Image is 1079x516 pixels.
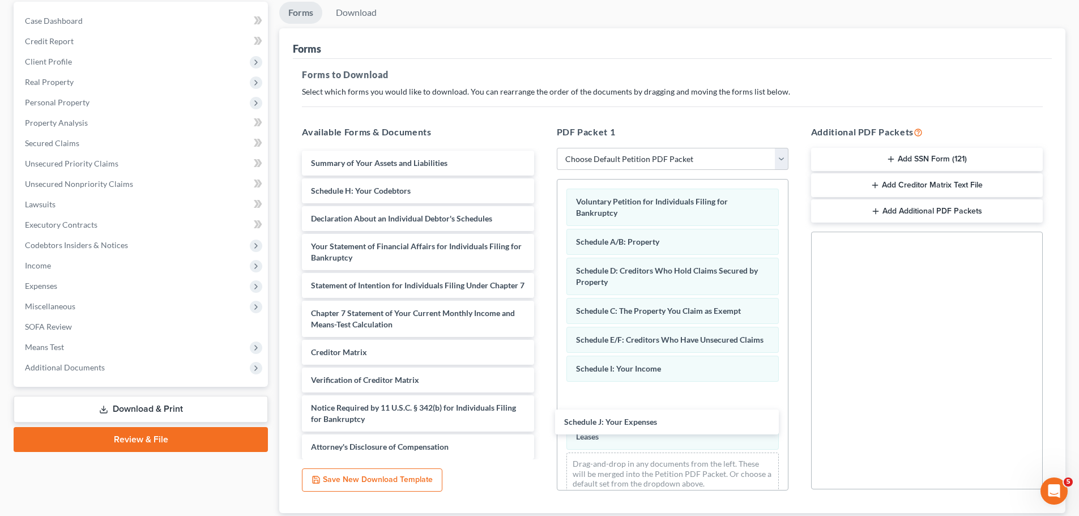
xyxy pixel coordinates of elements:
[14,427,268,452] a: Review & File
[25,363,105,372] span: Additional Documents
[302,125,534,139] h5: Available Forms & Documents
[25,36,74,46] span: Credit Report
[16,11,268,31] a: Case Dashboard
[576,197,728,218] span: Voluntary Petition for Individuals Filing for Bankruptcy
[25,281,57,291] span: Expenses
[311,214,492,223] span: Declaration About an Individual Debtor's Schedules
[1064,477,1073,487] span: 5
[311,308,515,329] span: Chapter 7 Statement of Your Current Monthly Income and Means-Test Calculation
[25,261,51,270] span: Income
[25,118,88,127] span: Property Analysis
[311,442,449,451] span: Attorney's Disclosure of Compensation
[302,468,442,492] button: Save New Download Template
[327,2,386,24] a: Download
[25,97,89,107] span: Personal Property
[311,280,524,290] span: Statement of Intention for Individuals Filing Under Chapter 7
[16,153,268,174] a: Unsecured Priority Claims
[16,215,268,235] a: Executory Contracts
[25,342,64,352] span: Means Test
[25,322,72,331] span: SOFA Review
[1040,477,1068,505] iframe: Intercom live chat
[557,125,788,139] h5: PDF Packet 1
[811,148,1043,172] button: Add SSN Form (121)
[16,194,268,215] a: Lawsuits
[16,113,268,133] a: Property Analysis
[811,199,1043,223] button: Add Additional PDF Packets
[302,68,1043,82] h5: Forms to Download
[25,220,97,229] span: Executory Contracts
[311,158,447,168] span: Summary of Your Assets and Liabilities
[311,241,522,262] span: Your Statement of Financial Affairs for Individuals Filing for Bankruptcy
[302,86,1043,97] p: Select which forms you would like to download. You can rearrange the order of the documents by dr...
[25,199,56,209] span: Lawsuits
[25,179,133,189] span: Unsecured Nonpriority Claims
[25,57,72,66] span: Client Profile
[311,347,367,357] span: Creditor Matrix
[16,133,268,153] a: Secured Claims
[293,42,321,56] div: Forms
[311,375,419,385] span: Verification of Creditor Matrix
[811,173,1043,197] button: Add Creditor Matrix Text File
[16,317,268,337] a: SOFA Review
[564,417,657,427] span: Schedule J: Your Expenses
[576,306,741,315] span: Schedule C: The Property You Claim as Exempt
[16,174,268,194] a: Unsecured Nonpriority Claims
[576,364,661,373] span: Schedule I: Your Income
[311,186,411,195] span: Schedule H: Your Codebtors
[576,237,659,246] span: Schedule A/B: Property
[566,453,779,495] div: Drag-and-drop in any documents from the left. These will be merged into the Petition PDF Packet. ...
[16,31,268,52] a: Credit Report
[25,301,75,311] span: Miscellaneous
[25,16,83,25] span: Case Dashboard
[25,240,128,250] span: Codebtors Insiders & Notices
[25,77,74,87] span: Real Property
[576,335,764,344] span: Schedule E/F: Creditors Who Have Unsecured Claims
[576,266,758,287] span: Schedule D: Creditors Who Hold Claims Secured by Property
[811,125,1043,139] h5: Additional PDF Packets
[311,403,516,424] span: Notice Required by 11 U.S.C. § 342(b) for Individuals Filing for Bankruptcy
[279,2,322,24] a: Forms
[25,138,79,148] span: Secured Claims
[14,396,268,423] a: Download & Print
[25,159,118,168] span: Unsecured Priority Claims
